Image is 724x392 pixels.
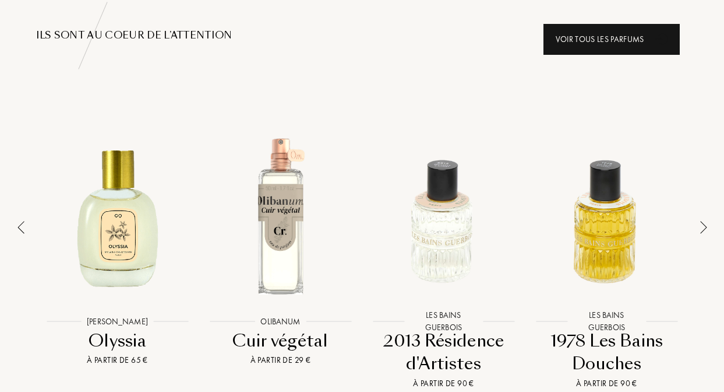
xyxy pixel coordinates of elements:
div: [PERSON_NAME] [81,316,154,328]
div: Cuir végétal [202,330,359,352]
div: Les Bains Guerbois [567,309,646,334]
img: arrow_thin.png [700,221,707,234]
div: ILS SONT au COEUR de l’attention [36,29,688,43]
div: Olyssia [39,330,196,352]
div: À partir de 90 € [365,377,522,390]
div: À partir de 65 € [39,354,196,366]
div: 2013 Résidence d'Artistes [365,330,522,376]
div: animation [651,27,674,50]
div: 1978 Les Bains Douches [528,330,686,376]
img: arrow_thin_left.png [17,221,24,234]
div: Voir tous les parfums [543,24,680,55]
div: Olibanum [255,316,306,328]
div: À partir de 90 € [528,377,686,390]
a: Olyssia Sylvaine Delacourte[PERSON_NAME]OlyssiaÀ partir de 65 € [36,113,199,390]
a: Voir tous les parfumsanimation [535,24,688,55]
div: Les Bains Guerbois [404,309,483,334]
a: Cuir végétal OlibanumOlibanumCuir végétalÀ partir de 29 € [199,113,362,390]
a: 1978 Les Bains Douches Les Bains GuerboisLes Bains Guerbois1978 Les Bains DouchesÀ partir de 90 € [525,113,688,390]
div: À partir de 29 € [202,354,359,366]
a: 2013 Résidence d'Artistes Les Bains GuerboisLes Bains Guerbois2013 Résidence d'ArtistesÀ partir d... [362,113,525,390]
